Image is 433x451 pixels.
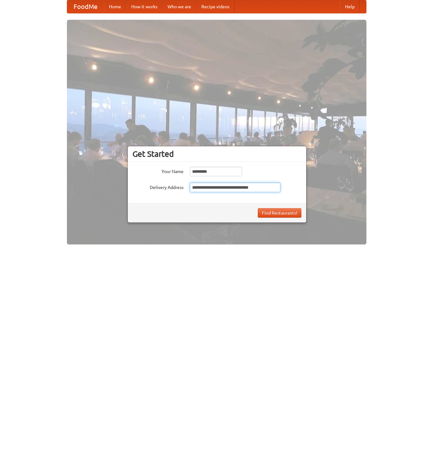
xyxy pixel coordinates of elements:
button: Find Restaurants! [258,208,301,218]
a: Who we are [162,0,196,13]
a: FoodMe [67,0,104,13]
a: Recipe videos [196,0,235,13]
label: Your Name [133,167,184,175]
label: Delivery Address [133,183,184,191]
h3: Get Started [133,149,301,159]
a: How it works [126,0,162,13]
a: Help [340,0,360,13]
a: Home [104,0,126,13]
